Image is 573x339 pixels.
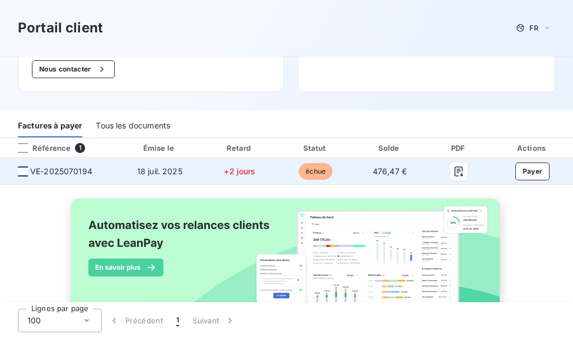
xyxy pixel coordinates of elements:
[176,315,179,326] span: 1
[494,142,571,154] div: Actions
[30,166,92,177] span: VE-2025070194
[299,163,332,180] span: échue
[529,23,538,32] span: FR
[120,142,199,154] div: Émise le
[75,143,85,153] span: 1
[9,143,71,153] div: Référence
[18,18,103,38] h3: Portail client
[18,114,82,137] div: Factures à payer
[186,309,242,332] button: Suivant
[224,166,255,176] span: +2 jours
[170,309,186,332] button: 1
[373,166,407,176] span: 476,47 €
[27,315,41,326] span: 100
[515,163,550,180] button: Payer
[32,60,115,78] button: Nous contacter
[355,142,424,154] div: Solde
[102,309,170,332] button: Précédent
[280,142,351,154] div: Statut
[429,142,490,154] div: PDF
[60,192,513,329] img: banner
[96,114,170,137] div: Tous les documents
[137,166,182,176] span: 18 juil. 2025
[204,142,276,154] div: Retard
